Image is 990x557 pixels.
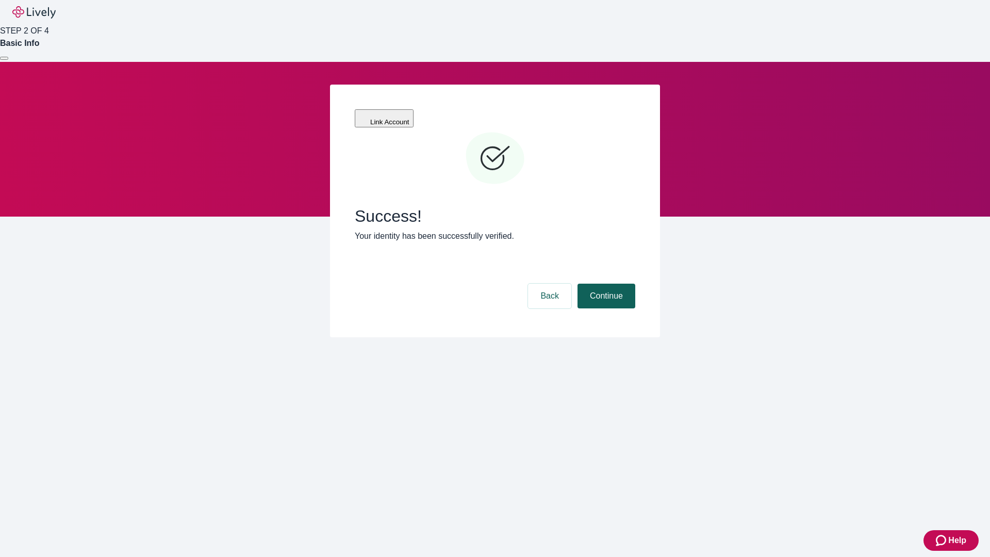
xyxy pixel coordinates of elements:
p: Your identity has been successfully verified. [355,230,635,242]
img: Lively [12,6,56,19]
button: Back [528,284,571,308]
button: Continue [577,284,635,308]
button: Zendesk support iconHelp [923,530,979,551]
button: Link Account [355,109,414,127]
svg: Checkmark icon [464,128,526,190]
span: Help [948,534,966,547]
span: Success! [355,206,635,226]
svg: Zendesk support icon [936,534,948,547]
